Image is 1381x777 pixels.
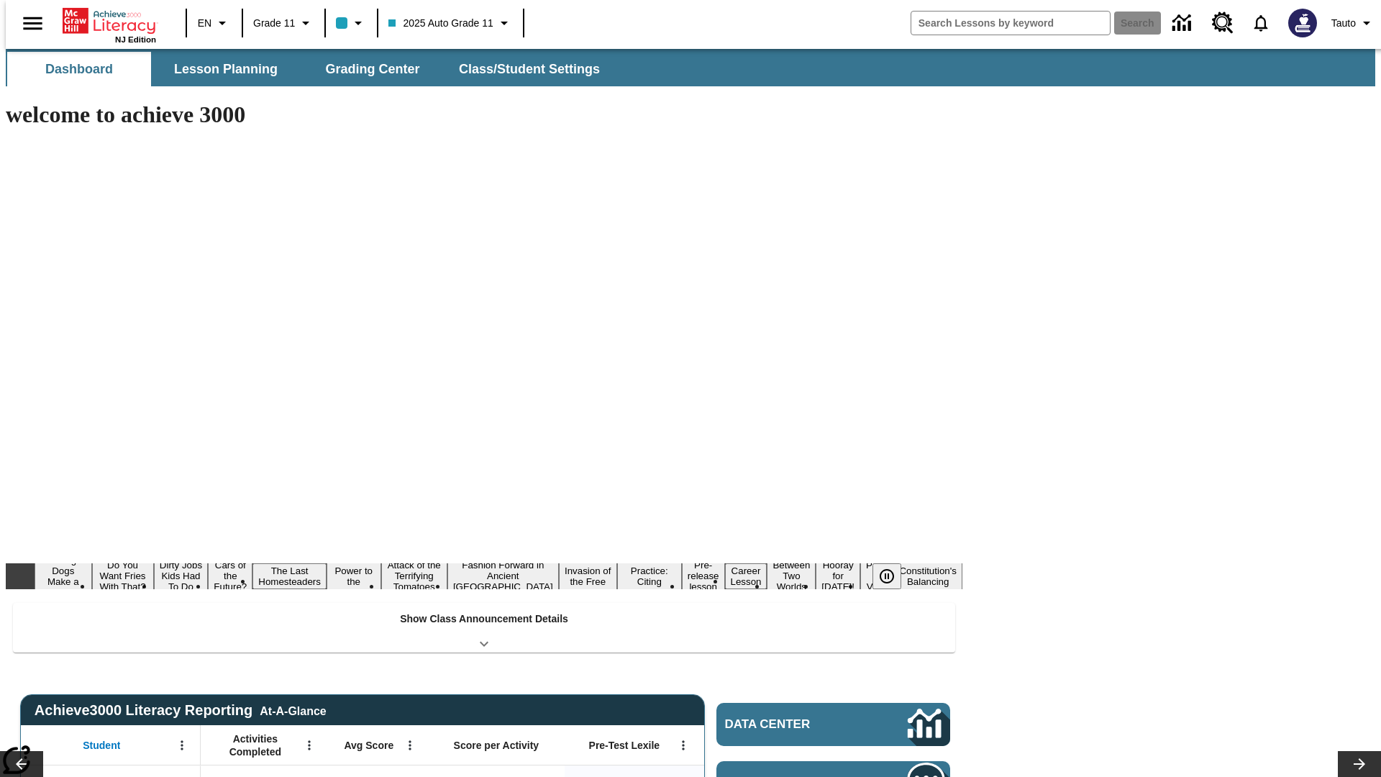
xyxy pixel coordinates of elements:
button: Grading Center [301,52,445,86]
div: Show Class Announcement Details [13,603,955,653]
button: Slide 2 Do You Want Fries With That? [92,558,154,594]
a: Data Center [716,703,950,746]
button: Slide 3 Dirty Jobs Kids Had To Do [154,558,209,594]
button: Profile/Settings [1326,10,1381,36]
h1: welcome to achieve 3000 [6,101,962,128]
button: Slide 16 The Constitution's Balancing Act [893,553,962,600]
span: Data Center [725,717,860,732]
img: Avatar [1288,9,1317,37]
span: Student [83,739,120,752]
span: Lesson Planning [174,61,278,78]
span: EN [198,16,211,31]
div: At-A-Glance [260,702,326,718]
span: NJ Edition [115,35,156,44]
span: 2025 Auto Grade 11 [388,16,493,31]
button: Lesson Planning [154,52,298,86]
div: SubNavbar [6,49,1375,86]
span: Dashboard [45,61,113,78]
span: Grading Center [325,61,419,78]
a: Home [63,6,156,35]
button: Class/Student Settings [447,52,611,86]
button: Slide 9 The Invasion of the Free CD [559,553,617,600]
div: SubNavbar [6,52,613,86]
button: Slide 6 Solar Power to the People [327,553,381,600]
button: Slide 8 Fashion Forward in Ancient Rome [447,558,559,594]
a: Resource Center, Will open in new tab [1203,4,1242,42]
span: Pre-Test Lexile [589,739,660,752]
button: Class color is light blue. Change class color [330,10,373,36]
button: Language: EN, Select a language [191,10,237,36]
button: Dashboard [7,52,151,86]
button: Pause [872,563,901,589]
button: Slide 13 Between Two Worlds [767,558,816,594]
button: Select a new avatar [1280,4,1326,42]
button: Slide 15 Point of View [860,558,893,594]
button: Slide 1 Diving Dogs Make a Splash [35,553,92,600]
span: Grade 11 [253,16,295,31]
div: Home [63,5,156,44]
button: Slide 12 Career Lesson [725,563,767,589]
button: Open Menu [298,735,320,756]
span: Avg Score [344,739,393,752]
button: Class: 2025 Auto Grade 11, Select your class [383,10,518,36]
span: Tauto [1331,16,1356,31]
span: Activities Completed [208,732,303,758]
button: Open Menu [673,735,694,756]
button: Slide 11 Pre-release lesson [682,558,725,594]
a: Data Center [1164,4,1203,43]
span: Achieve3000 Literacy Reporting [35,702,327,719]
button: Slide 5 The Last Homesteaders [252,563,327,589]
span: Score per Activity [454,739,539,752]
button: Lesson carousel, Next [1338,751,1381,777]
button: Slide 4 Cars of the Future? [208,558,252,594]
div: Pause [872,563,916,589]
button: Open Menu [399,735,421,756]
button: Open Menu [171,735,193,756]
span: Class/Student Settings [459,61,600,78]
button: Grade: Grade 11, Select a grade [247,10,320,36]
button: Slide 7 Attack of the Terrifying Tomatoes [381,558,447,594]
p: Show Class Announcement Details [400,612,568,627]
button: Slide 14 Hooray for Constitution Day! [816,558,860,594]
button: Slide 10 Mixed Practice: Citing Evidence [617,553,682,600]
button: Open side menu [12,2,54,45]
a: Notifications [1242,4,1280,42]
input: search field [911,12,1110,35]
